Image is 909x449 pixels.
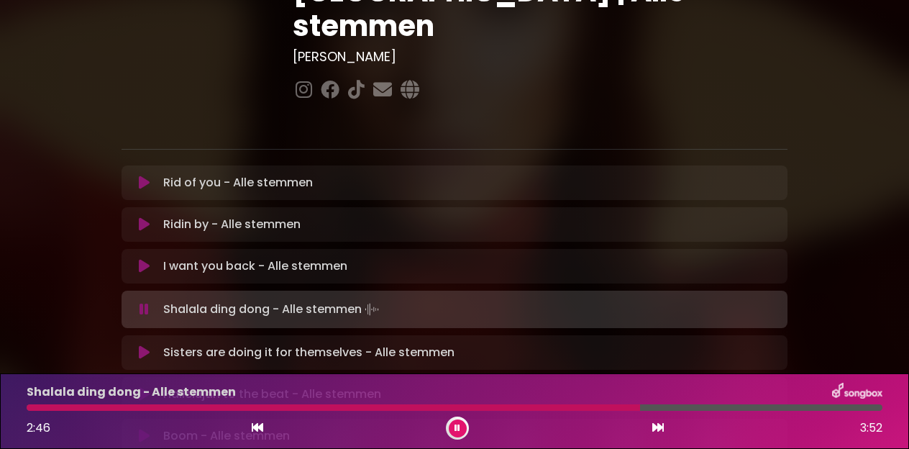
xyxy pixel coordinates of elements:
[163,258,347,275] p: I want you back - Alle stemmen
[362,299,382,319] img: waveform4.gif
[860,419,882,437] span: 3:52
[27,384,236,401] p: Shalala ding dong - Alle stemmen
[163,174,313,191] p: Rid of you - Alle stemmen
[27,419,50,436] span: 2:46
[293,49,788,65] h3: [PERSON_NAME]
[163,216,301,233] p: Ridin by - Alle stemmen
[832,383,882,402] img: songbox-logo-white.png
[163,299,382,319] p: Shalala ding dong - Alle stemmen
[163,344,454,361] p: Sisters are doing it for themselves - Alle stemmen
